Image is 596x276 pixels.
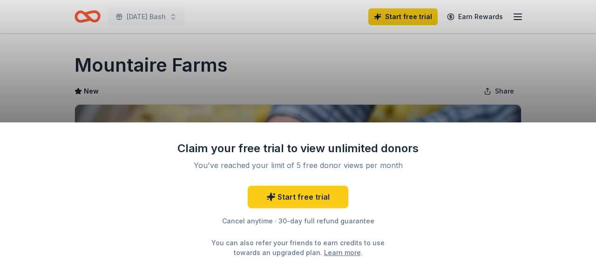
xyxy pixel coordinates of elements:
div: You can also refer your friends to earn credits to use towards an upgraded plan. . [203,238,393,257]
a: Learn more [324,248,361,257]
div: Claim your free trial to view unlimited donors [177,141,419,156]
div: Cancel anytime · 30-day full refund guarantee [177,215,419,227]
a: Start free trial [248,186,348,208]
div: You've reached your limit of 5 free donor views per month [188,160,408,171]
